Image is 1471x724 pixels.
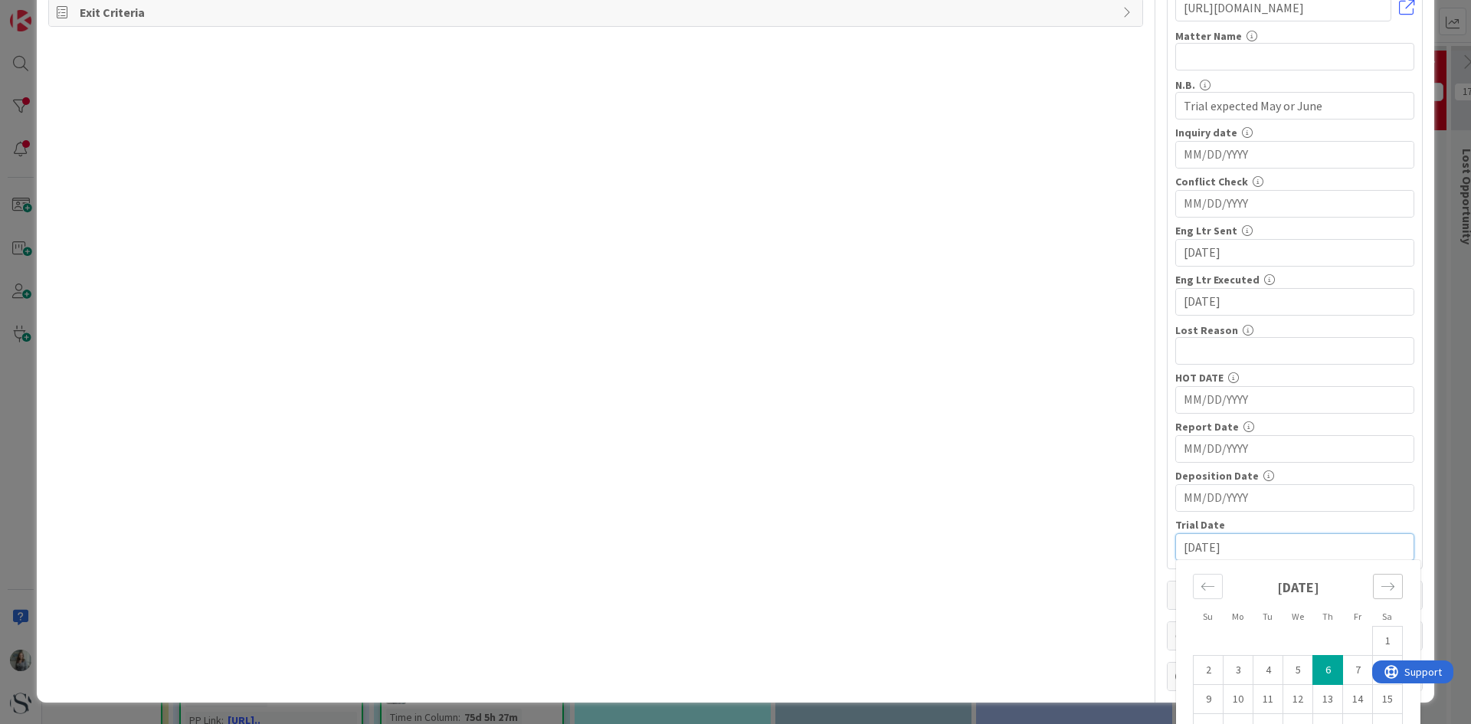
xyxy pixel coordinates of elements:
[1175,225,1414,236] div: Eng Ltr Sent
[1184,240,1406,266] input: MM/DD/YYYY
[1175,78,1195,92] label: N.B.
[1322,611,1333,622] small: Th
[1175,519,1414,530] div: Trial Date
[1175,176,1414,187] div: Conflict Check
[1313,685,1343,714] td: Thursday, 11/13/2025 12:00 PM
[32,2,70,21] span: Support
[1354,611,1361,622] small: Fr
[1175,29,1242,43] label: Matter Name
[1224,685,1253,714] td: Monday, 11/10/2025 12:00 PM
[1382,611,1392,622] small: Sa
[1343,685,1373,714] td: Friday, 11/14/2025 12:00 PM
[1232,611,1243,622] small: Mo
[1175,274,1414,285] div: Eng Ltr Executed
[1175,323,1238,337] label: Lost Reason
[1253,685,1283,714] td: Tuesday, 11/11/2025 12:00 PM
[1184,387,1406,413] input: MM/DD/YYYY
[1194,656,1224,685] td: Sunday, 11/02/2025 12:00 PM
[1313,656,1343,685] td: Selected. Thursday, 11/06/2025 12:00 PM
[1184,289,1406,315] input: MM/DD/YYYY
[1283,685,1313,714] td: Wednesday, 11/12/2025 12:00 PM
[1184,142,1406,168] input: MM/DD/YYYY
[1184,485,1406,511] input: MM/DD/YYYY
[80,3,1115,21] span: Exit Criteria
[1184,534,1406,560] input: MM/DD/YYYY
[1175,421,1414,432] div: Report Date
[1292,611,1304,622] small: We
[1263,611,1273,622] small: Tu
[1184,191,1406,217] input: MM/DD/YYYY
[1175,470,1414,481] div: Deposition Date
[1184,436,1406,462] input: MM/DD/YYYY
[1373,656,1403,685] td: Saturday, 11/08/2025 12:00 PM
[1373,627,1403,656] td: Saturday, 11/01/2025 12:00 PM
[1175,127,1414,138] div: Inquiry date
[1253,656,1283,685] td: Tuesday, 11/04/2025 12:00 PM
[1224,656,1253,685] td: Monday, 11/03/2025 12:00 PM
[1373,574,1403,599] div: Move forward to switch to the next month.
[1175,372,1414,383] div: HOT DATE
[1373,685,1403,714] td: Saturday, 11/15/2025 12:00 PM
[1343,656,1373,685] td: Friday, 11/07/2025 12:00 PM
[1277,578,1319,596] strong: [DATE]
[1203,611,1213,622] small: Su
[1193,574,1223,599] div: Move backward to switch to the previous month.
[1194,685,1224,714] td: Sunday, 11/09/2025 12:00 PM
[1283,656,1313,685] td: Wednesday, 11/05/2025 12:00 PM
